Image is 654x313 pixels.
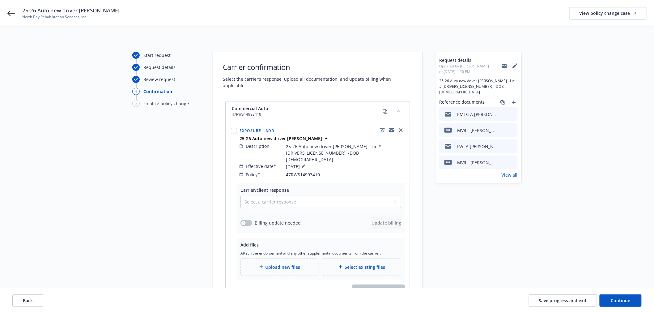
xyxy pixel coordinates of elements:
[611,298,631,303] span: Continue
[265,264,300,270] span: Upload new files
[499,99,507,106] a: associate
[323,258,401,276] div: Select existing files
[388,126,395,134] a: copyLogging
[439,57,502,63] span: Request details
[22,14,120,20] span: North Bay Rehabilitation Services, Inc.
[232,105,268,112] span: Commercial Auto
[246,143,270,149] span: Description
[510,99,518,106] a: add
[569,7,647,19] a: View policy change case
[457,159,497,166] div: MVR - [PERSON_NAME].pdf
[510,159,515,166] button: preview file
[143,76,175,83] div: Review request
[240,128,275,133] span: Exposure - Add
[226,101,410,121] div: Commercial Auto47RWS14993410copycollapse content
[143,52,171,58] div: Start request
[457,143,497,150] div: FW: A [PERSON_NAME] new driver - MVR attached
[240,242,259,248] span: Add files
[240,251,401,256] span: Attach the endorsement and any other supplemental documents from the carrier.
[345,264,385,270] span: Select existing files
[363,288,395,294] span: Finalize change
[529,294,597,307] button: Save progress and exit
[510,127,515,134] button: preview file
[457,111,497,118] div: EMTC A [PERSON_NAME] new driver approval
[372,217,401,229] button: Update billing
[457,127,497,134] div: MVR - [PERSON_NAME].pdf
[379,126,386,134] a: edit
[286,171,320,178] span: 47RWS14993410
[223,76,413,89] span: Select the carrier’s response, upload all documentation, and update billing when applicable.
[502,172,518,178] a: View all
[444,160,452,165] span: pdf
[444,128,452,132] span: pdf
[381,108,389,115] a: copy
[510,111,515,118] button: preview file
[240,135,322,141] strong: 25-26 Auto new driver [PERSON_NAME]
[246,163,276,169] span: Effective date*
[232,112,268,117] span: 47RWS14993410
[12,294,43,307] button: Back
[539,298,587,303] span: Save progress and exit
[439,78,518,95] span: 25-26 Auto new driver [PERSON_NAME] - Lic # [DRIVERS_LICENSE_NUMBER] -DOB [DEMOGRAPHIC_DATA]
[580,7,636,19] div: View policy change case
[286,163,307,170] span: [DATE]
[510,143,515,150] button: preview file
[352,285,405,297] span: Finalize change
[500,127,505,134] button: download file
[439,99,485,106] span: Reference documents
[22,7,120,14] span: 25-26 Auto new driver [PERSON_NAME]
[600,294,642,307] button: Continue
[397,126,405,134] a: close
[240,258,319,276] div: Upload new files
[240,187,289,193] span: Carrier/client response
[143,88,172,95] div: Confirmation
[500,143,505,150] button: download file
[223,62,413,72] h1: Carrier confirmation
[132,88,140,95] div: 4
[500,111,505,118] button: download file
[143,100,189,107] div: Finalize policy change
[372,220,401,226] span: Update billing
[439,63,502,75] span: Updated by [PERSON_NAME] on [DATE] 4:56 PM
[255,220,301,226] span: Billing update needed
[246,171,260,178] span: Policy*
[500,159,505,166] button: download file
[132,100,140,107] div: 5
[23,298,33,303] span: Back
[143,64,176,71] div: Request details
[394,106,404,116] button: collapse content
[286,143,405,163] span: 25-26 Auto new driver [PERSON_NAME] - Lic # [DRIVERS_LICENSE_NUMBER] -DOB [DEMOGRAPHIC_DATA]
